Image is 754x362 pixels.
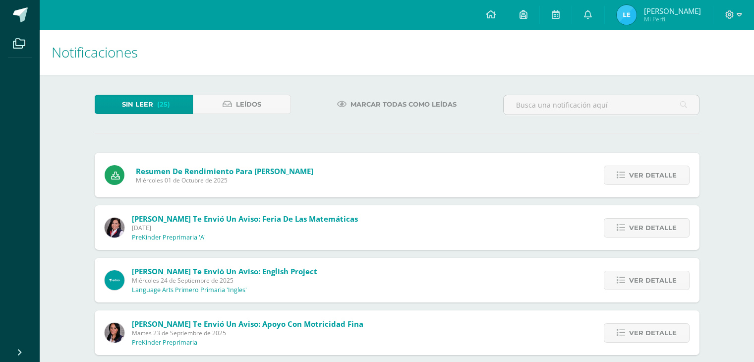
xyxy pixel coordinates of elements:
[350,95,457,114] span: Marcar todas como leídas
[617,5,637,25] img: c6e7ca14e89fb2c2eda75d0977bba34b.png
[236,95,261,114] span: Leídos
[629,271,677,290] span: Ver detalle
[132,339,197,347] p: PreKinder Preprimaria
[629,166,677,184] span: Ver detalle
[644,6,701,16] span: [PERSON_NAME]
[193,95,291,114] a: Leídos
[122,95,153,114] span: Sin leer
[325,95,469,114] a: Marcar todas como leídas
[504,95,699,115] input: Busca una notificación aquí
[132,214,358,224] span: [PERSON_NAME] te envió un aviso: Feria de las matemáticas
[132,329,363,337] span: Martes 23 de Septiembre de 2025
[52,43,138,61] span: Notificaciones
[132,276,317,285] span: Miércoles 24 de Septiembre de 2025
[629,219,677,237] span: Ver detalle
[136,176,313,184] span: Miércoles 01 de Octubre de 2025
[132,234,206,241] p: PreKinder Preprimaria 'A'
[132,266,317,276] span: [PERSON_NAME] te envió un aviso: English Project
[95,95,193,114] a: Sin leer(25)
[105,323,124,343] img: f37600cedc3756b8686e0a7b9a35df1e.png
[629,324,677,342] span: Ver detalle
[105,218,124,238] img: 772724e300cf7df5c6b59e77eccabb1a.png
[132,224,358,232] span: [DATE]
[132,319,363,329] span: [PERSON_NAME] te envió un aviso: Apoyo con motricidad fina
[644,15,701,23] span: Mi Perfil
[132,286,247,294] p: Language Arts Primero Primaria 'Ingles'
[136,166,313,176] span: Resumen de Rendimiento para [PERSON_NAME]
[157,95,170,114] span: (25)
[105,270,124,290] img: 588b9cde5d18d720e04d28d3fc456afc.png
